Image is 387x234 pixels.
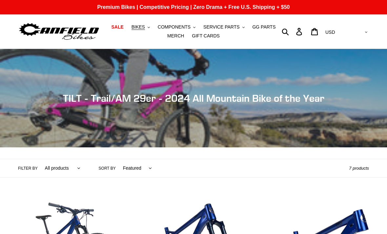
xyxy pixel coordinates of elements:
span: SALE [111,24,123,30]
button: BIKES [128,23,153,32]
img: Canfield Bikes [18,21,100,42]
span: BIKES [132,24,145,30]
span: TILT - Trail/AM 29er - 2024 All Mountain Bike of the Year [63,92,324,104]
label: Sort by [99,165,116,171]
span: GIFT CARDS [192,33,220,39]
a: SALE [108,23,127,32]
a: MERCH [164,32,187,40]
span: 7 products [349,166,369,171]
a: GIFT CARDS [189,32,223,40]
a: GG PARTS [249,23,279,32]
button: COMPONENTS [154,23,199,32]
span: GG PARTS [252,24,275,30]
label: Filter by [18,165,38,171]
span: COMPONENTS [158,24,191,30]
span: MERCH [167,33,184,39]
span: SERVICE PARTS [203,24,239,30]
button: SERVICE PARTS [200,23,248,32]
